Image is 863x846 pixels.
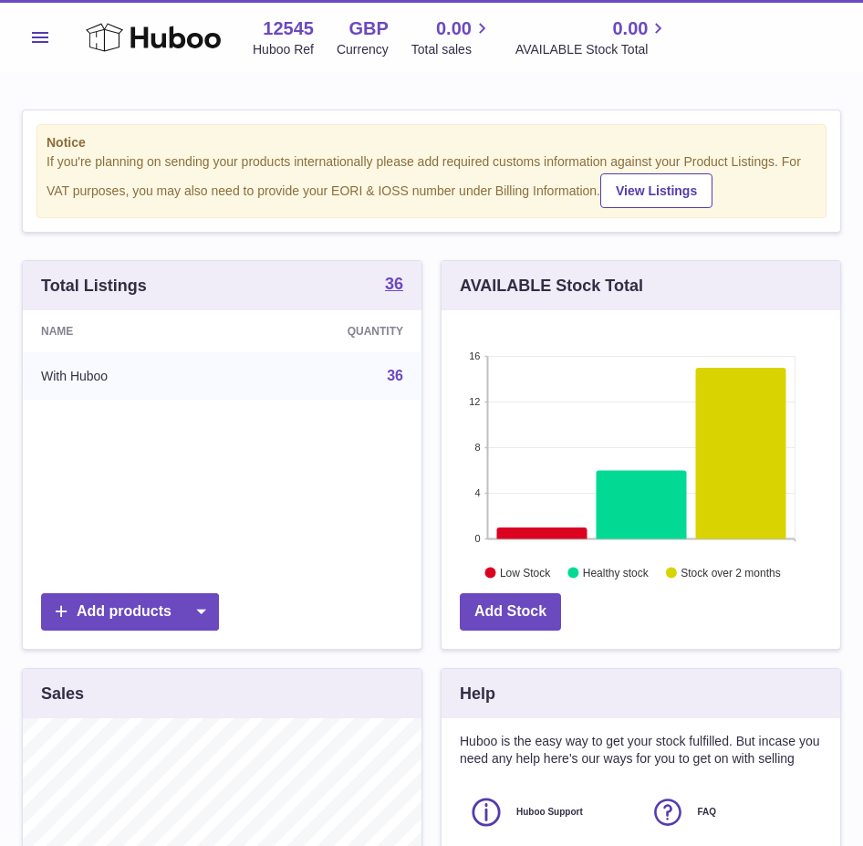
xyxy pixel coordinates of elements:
[411,16,493,58] a: 0.00 Total sales
[600,173,712,208] a: View Listings
[41,275,147,297] h3: Total Listings
[474,442,480,453] text: 8
[411,41,493,58] span: Total sales
[460,593,561,631] a: Add Stock
[515,16,670,58] a: 0.00 AVAILABLE Stock Total
[234,310,421,352] th: Quantity
[385,276,403,296] a: 36
[516,806,583,819] span: Huboo Support
[583,567,650,580] text: Healthy stock
[385,276,403,292] strong: 36
[698,806,717,819] span: FAQ
[47,153,816,208] div: If you're planning on sending your products internationally please add required customs informati...
[253,41,314,58] div: Huboo Ref
[500,567,551,580] text: Low Stock
[263,16,314,41] strong: 12545
[469,350,480,361] text: 16
[348,16,388,41] strong: GBP
[515,41,670,58] span: AVAILABLE Stock Total
[469,795,632,830] a: Huboo Support
[474,533,480,544] text: 0
[474,487,480,498] text: 4
[387,368,403,383] a: 36
[47,134,816,151] strong: Notice
[460,683,495,705] h3: Help
[337,41,389,58] div: Currency
[612,16,648,41] span: 0.00
[650,795,814,830] a: FAQ
[460,733,822,768] p: Huboo is the easy way to get your stock fulfilled. But incase you need any help here's our ways f...
[23,310,234,352] th: Name
[681,567,780,580] text: Stock over 2 months
[469,396,480,407] text: 12
[23,352,234,400] td: With Huboo
[436,16,472,41] span: 0.00
[460,275,643,297] h3: AVAILABLE Stock Total
[41,593,219,631] a: Add products
[41,683,84,705] h3: Sales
